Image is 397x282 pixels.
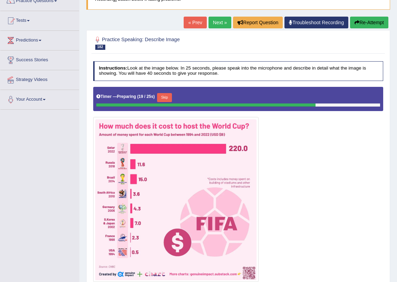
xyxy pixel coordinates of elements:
[184,17,206,28] a: « Prev
[0,70,79,88] a: Strategy Videos
[96,94,155,99] h5: Timer —
[0,11,79,28] a: Tests
[93,61,384,81] h4: Look at the image below. In 25 seconds, please speak into the microphone and describe in detail w...
[0,51,79,68] a: Success Stories
[0,31,79,48] a: Predictions
[233,17,283,28] button: Report Question
[138,94,153,99] b: 19 / 25s
[0,90,79,107] a: Your Account
[153,94,155,99] b: )
[137,94,138,99] b: (
[157,93,172,102] button: Skip
[209,17,231,28] a: Next »
[117,94,136,99] b: Preparing
[284,17,348,28] a: Troubleshoot Recording
[350,17,388,28] button: Re-Attempt
[95,45,105,50] span: 182
[93,35,273,50] h2: Practice Speaking: Describe Image
[99,65,127,71] b: Instructions:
